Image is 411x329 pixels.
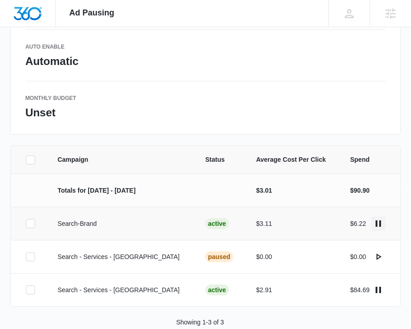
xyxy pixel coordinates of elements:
p: $3.01 [256,186,328,195]
p: $84.69 [350,285,370,295]
p: $90.90 [350,186,370,195]
p: $0.00 [350,252,366,262]
p: Auto Enable [25,43,386,51]
p: Totals for [DATE] - [DATE] [58,186,183,195]
span: Average Cost Per Click [256,155,328,164]
p: $3.11 [256,219,328,229]
p: Search - Services - [GEOGRAPHIC_DATA] [58,252,183,262]
p: Unset [25,106,386,120]
p: Automatic [25,55,386,68]
button: actions.pause [371,283,386,297]
p: $2.91 [256,285,328,295]
button: actions.activate [371,249,386,264]
p: Search-Brand [58,219,183,229]
span: Spend [350,155,386,164]
span: Status [205,155,234,164]
span: Ad Pausing [69,8,114,18]
span: Campaign [58,155,183,164]
p: Showing 1-3 of 3 [176,318,224,327]
p: $0.00 [256,252,328,262]
p: $6.22 [350,219,366,229]
button: actions.pause [371,216,386,231]
p: Search - Services - [GEOGRAPHIC_DATA] [58,285,183,295]
div: Active [205,218,229,229]
div: Active [205,284,229,295]
p: Monthly Budget [25,94,386,102]
div: Paused [205,251,233,262]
